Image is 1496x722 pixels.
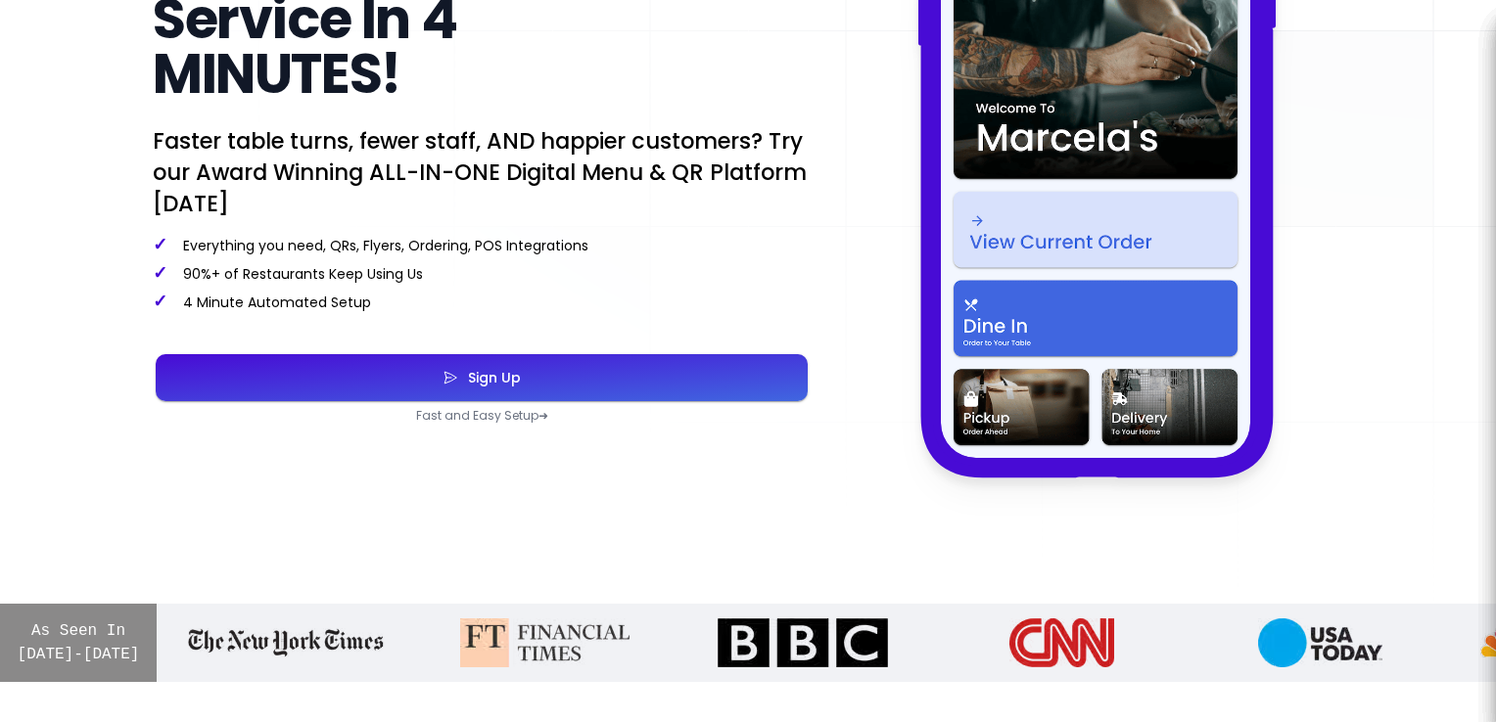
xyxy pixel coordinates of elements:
p: Everything you need, QRs, Flyers, Ordering, POS Integrations [153,235,811,255]
div: Sign Up [458,371,521,384]
span: ✓ [153,232,167,256]
p: Fast and Easy Setup ➜ [153,408,811,424]
p: Faster table turns, fewer staff, AND happier customers? Try our Award Winning ALL-IN-ONE Digital ... [153,125,811,219]
span: ✓ [153,260,167,285]
p: 4 Minute Automated Setup [153,292,811,312]
button: Sign Up [156,354,808,401]
span: ✓ [153,289,167,313]
p: 90%+ of Restaurants Keep Using Us [153,263,811,284]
